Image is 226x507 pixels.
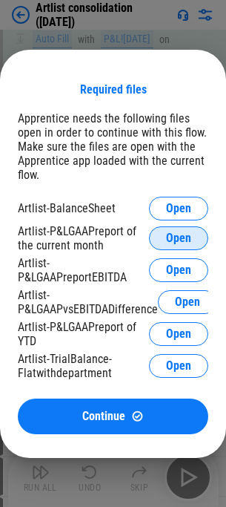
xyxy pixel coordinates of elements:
span: Open [166,360,191,372]
span: Open [175,296,200,308]
span: Open [166,232,191,244]
button: Open [149,322,208,346]
button: Open [149,226,208,250]
div: Artlist-BalanceSheet [18,201,116,215]
span: Continue [82,410,125,422]
img: Continue [131,410,144,422]
button: Open [149,197,208,220]
div: Required files [80,82,147,97]
span: Open [166,328,191,340]
button: Open [149,258,208,282]
span: Open [166,264,191,276]
div: Artlist-P&LGAAPvsEBITDADifference [18,288,158,316]
span: Open [166,203,191,215]
button: Open [158,290,217,314]
button: ContinueContinue [18,399,208,434]
div: Artlist-P&LGAAPreport of the current month [18,224,149,252]
div: Artlist-P&LGAAPreport of YTD [18,320,149,348]
div: Artlist-P&LGAAPreportEBITDA [18,256,149,284]
div: Artlist-TrialBalance-Flatwithdepartment [18,352,149,380]
div: Apprentice needs the following files open in order to continue with this flow. Make sure the file... [18,111,208,182]
button: Open [149,354,208,378]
